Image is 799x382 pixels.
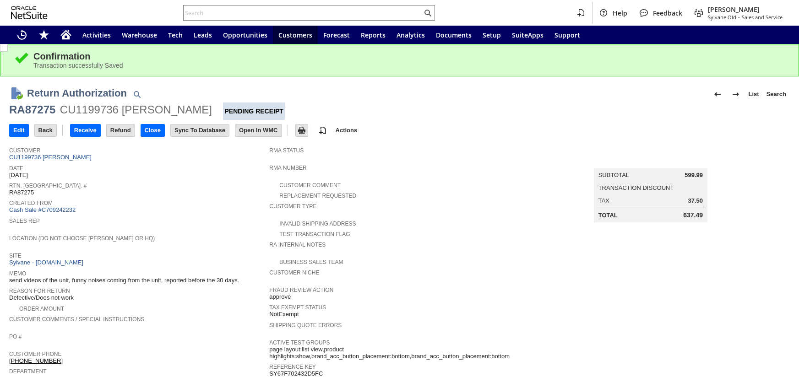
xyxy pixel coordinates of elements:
span: 37.50 [688,197,703,204]
a: Department [9,368,47,375]
img: Print [296,125,307,136]
div: Shortcuts [33,26,55,44]
span: Sylvane Old [708,14,736,21]
span: approve [269,293,291,301]
a: Replacement Requested [279,193,356,199]
img: Previous [712,89,723,100]
a: Search [763,87,790,102]
svg: Recent Records [16,29,27,40]
a: Recent Records [11,26,33,44]
input: Print [296,124,308,136]
a: Sales Rep [9,218,40,224]
input: Back [35,124,56,136]
a: Support [549,26,586,44]
a: Fraud Review Action [269,287,333,293]
a: Customer Comment [279,182,341,188]
input: Sync To Database [171,124,229,136]
a: Tax Exempt Status [269,304,326,311]
span: Customers [278,31,312,39]
a: Memo [9,270,26,277]
span: send videos of the unit, funny noises coming from the unit, reported before the 30 days. [9,277,239,284]
a: CU1199736 [PERSON_NAME] [9,154,94,161]
input: Refund [107,124,135,136]
a: Setup [477,26,506,44]
a: Subtotal [598,172,629,178]
a: Reports [355,26,391,44]
a: Warehouse [116,26,163,44]
a: SuiteApps [506,26,549,44]
a: Documents [430,26,477,44]
div: Confirmation [33,51,785,62]
span: [PERSON_NAME] [708,5,783,14]
a: Forecast [318,26,355,44]
span: Reports [361,31,386,39]
a: Order Amount [19,306,64,312]
svg: Search [422,7,433,18]
a: Customer Phone [9,351,61,357]
span: Help [613,9,627,17]
span: 599.99 [685,172,703,179]
svg: Home [60,29,71,40]
span: Defective/Does not work [9,294,74,301]
a: Test Transaction Flag [279,231,350,237]
a: Customer Type [269,203,316,210]
input: Receive [71,124,100,136]
a: Customer [9,147,40,154]
caption: Summary [594,154,707,168]
span: - [738,14,740,21]
div: CU1199736 [PERSON_NAME] [60,102,212,117]
a: Business Sales Team [279,259,343,265]
a: Reference Key [269,364,315,370]
a: Leads [188,26,217,44]
a: Shipping Quote Errors [269,322,342,328]
a: Rtn. [GEOGRAPHIC_DATA]. # [9,183,87,189]
h1: Return Authorization [27,86,127,101]
input: Close [141,124,164,136]
a: RA Internal Notes [269,242,326,248]
a: Opportunities [217,26,273,44]
span: Setup [483,31,501,39]
a: Activities [77,26,116,44]
span: Opportunities [223,31,267,39]
span: Leads [194,31,212,39]
a: Date [9,165,23,172]
a: Tech [163,26,188,44]
a: Customers [273,26,318,44]
span: Tech [168,31,183,39]
span: Activities [82,31,111,39]
a: Location (Do Not Choose [PERSON_NAME] or HQ) [9,235,155,242]
span: Sales and Service [742,14,783,21]
input: Edit [10,124,28,136]
span: SuiteApps [512,31,544,39]
a: Customer Niche [269,269,319,276]
input: Search [184,7,422,18]
span: Documents [436,31,472,39]
a: Total [598,212,618,219]
a: Created From [9,200,53,206]
span: Support [554,31,580,39]
a: RMA Number [269,165,306,171]
span: NotExempt [269,311,299,318]
a: RMA Status [269,147,304,154]
a: Customer Comments / Special Instructions [9,316,144,323]
a: Cash Sale #C709242232 [9,206,76,213]
a: List [745,87,763,102]
span: RA87275 [9,189,34,196]
img: add-record.svg [317,125,328,136]
a: Actions [332,127,361,134]
a: Invalid Shipping Address [279,221,356,227]
div: Pending Receipt [223,102,284,120]
a: Active Test Groups [269,339,330,346]
img: Next [730,89,741,100]
div: RA87275 [9,102,55,117]
a: [PHONE_NUMBER] [9,357,63,364]
span: [DATE] [9,172,28,179]
div: Transaction successfully Saved [33,62,785,69]
input: Open In WMC [235,124,282,136]
a: Site [9,253,22,259]
a: Tax [598,197,609,204]
span: SY67F702432D5FC [269,370,323,377]
svg: Shortcuts [38,29,49,40]
a: Home [55,26,77,44]
a: Reason For Return [9,288,70,294]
